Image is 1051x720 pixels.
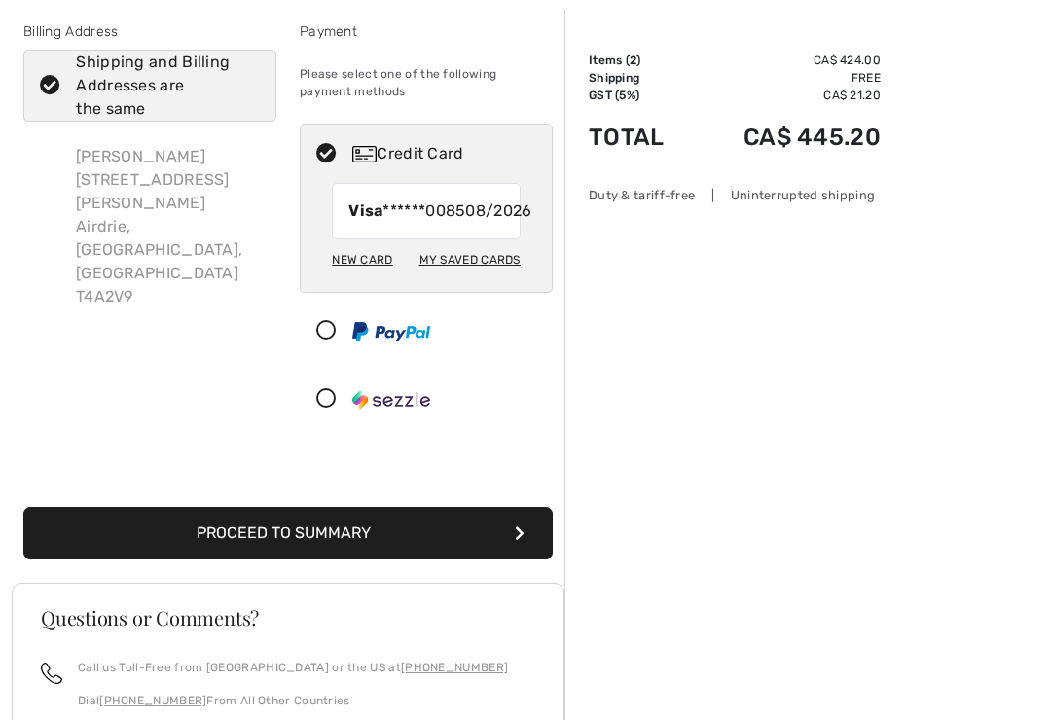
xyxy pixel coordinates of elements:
div: Payment [300,21,553,42]
td: Free [692,69,881,87]
td: GST (5%) [589,87,692,104]
div: New Card [332,243,392,276]
td: CA$ 445.20 [692,104,881,170]
span: 08/2026 [465,199,531,223]
div: Please select one of the following payment methods [300,50,553,116]
p: Call us Toll-Free from [GEOGRAPHIC_DATA] or the US at [78,659,508,676]
div: Billing Address [23,21,276,42]
a: [PHONE_NUMBER] [401,661,508,674]
h3: Questions or Comments? [41,608,535,628]
td: Shipping [589,69,692,87]
img: Credit Card [352,146,377,162]
div: Credit Card [352,142,539,165]
div: Duty & tariff-free | Uninterrupted shipping [589,186,881,204]
div: My Saved Cards [419,243,521,276]
img: PayPal [352,322,430,341]
td: CA$ 21.20 [692,87,881,104]
strong: Visa [348,201,382,220]
img: call [41,663,62,684]
td: CA$ 424.00 [692,52,881,69]
button: Proceed to Summary [23,507,553,559]
td: Total [589,104,692,170]
span: 2 [630,54,636,67]
p: Dial From All Other Countries [78,692,508,709]
a: [PHONE_NUMBER] [99,694,206,707]
div: Shipping and Billing Addresses are the same [76,51,247,121]
div: [PERSON_NAME] [STREET_ADDRESS][PERSON_NAME] Airdrie, [GEOGRAPHIC_DATA], [GEOGRAPHIC_DATA] T4A2V9 [60,129,276,324]
img: Sezzle [352,390,430,410]
td: Items ( ) [589,52,692,69]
